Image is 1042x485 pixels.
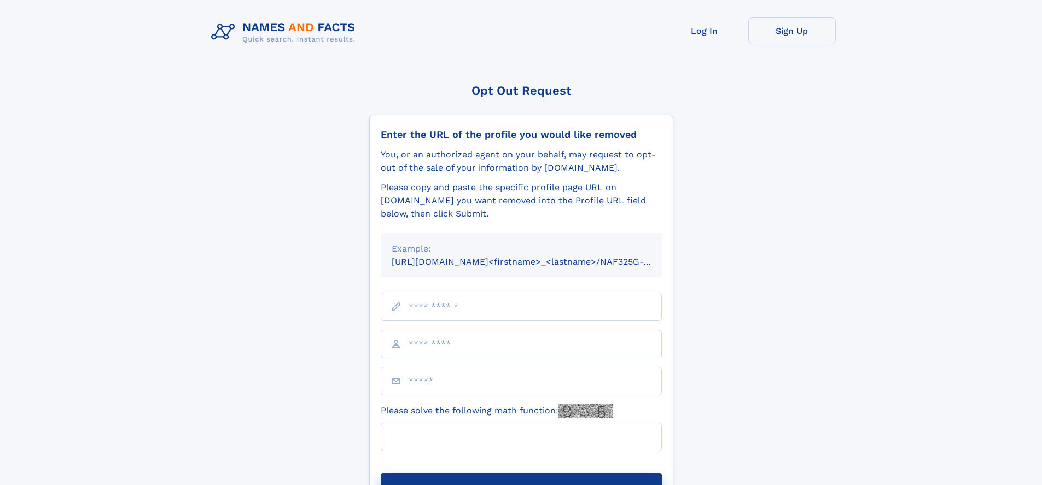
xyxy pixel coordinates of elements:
[392,242,651,255] div: Example:
[381,404,613,418] label: Please solve the following math function:
[392,256,683,267] small: [URL][DOMAIN_NAME]<firstname>_<lastname>/NAF325G-xxxxxxxx
[381,148,662,174] div: You, or an authorized agent on your behalf, may request to opt-out of the sale of your informatio...
[381,128,662,141] div: Enter the URL of the profile you would like removed
[381,181,662,220] div: Please copy and paste the specific profile page URL on [DOMAIN_NAME] you want removed into the Pr...
[369,84,673,97] div: Opt Out Request
[207,17,364,47] img: Logo Names and Facts
[748,17,836,44] a: Sign Up
[661,17,748,44] a: Log In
